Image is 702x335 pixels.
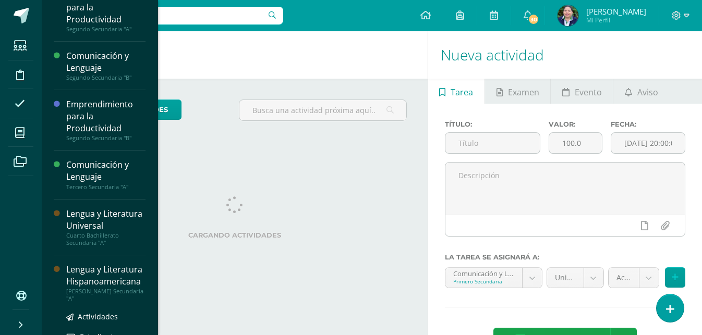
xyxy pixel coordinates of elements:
label: Cargando actividades [63,231,407,239]
label: La tarea se asignará a: [445,253,685,261]
span: [PERSON_NAME] [586,6,646,17]
span: Unidad 3 [555,268,575,288]
a: Actitudes (5.0%) [609,268,659,288]
input: Busca una actividad próxima aquí... [239,100,406,120]
a: Comunicación y Lenguaje 'A'Primero Secundaria [445,268,542,288]
div: Comunicación y Lenguaje [66,50,146,74]
div: Comunicación y Lenguaje [66,159,146,183]
div: Primero Secundaria [453,278,514,285]
div: Tercero Secundaria "A" [66,183,146,191]
h1: Nueva actividad [441,31,689,79]
span: Tarea [451,80,473,105]
a: Aviso [613,79,669,104]
span: Actividades [78,312,118,321]
a: Comunicación y LenguajeSegundo Secundaria "B" [66,50,146,81]
div: Comunicación y Lenguaje 'A' [453,268,514,278]
a: Lengua y Literatura UniversalCuarto Bachillerato Secundaria "A" [66,208,146,246]
div: Segundo Secundaria "B" [66,134,146,142]
span: Evento [575,80,602,105]
label: Valor: [549,120,602,128]
a: Lengua y Literatura Hispanoamericana[PERSON_NAME] Secundaria "A" [66,264,146,302]
a: Tarea [428,79,485,104]
a: Examen [485,79,550,104]
a: Actividades [66,311,146,322]
input: Puntos máximos [549,133,602,153]
a: Evento [551,79,613,104]
div: Lengua y Literatura Universal [66,208,146,232]
label: Fecha: [611,120,685,128]
span: Mi Perfil [586,16,646,24]
span: Examen [508,80,539,105]
span: 30 [528,14,539,25]
div: Emprendimiento para la Productividad [66,98,146,134]
img: a96fe352e1c998628a4a62c8d264cdd5.png [558,5,578,26]
a: Emprendimiento para la ProductividadSegundo Secundaria "B" [66,98,146,142]
div: Lengua y Literatura Hispanoamericana [66,264,146,288]
span: Actitudes (5.0%) [616,268,631,288]
div: Segundo Secundaria "B" [66,74,146,81]
input: Fecha de entrega [611,133,685,153]
div: Cuarto Bachillerato Secundaria "A" [66,232,146,246]
a: Unidad 3 [547,268,603,288]
input: Título [445,133,540,153]
div: Segundo Secundaria "A" [66,26,146,33]
span: Aviso [637,80,658,105]
label: Título: [445,120,540,128]
input: Busca un usuario... [49,7,283,24]
a: Comunicación y LenguajeTercero Secundaria "A" [66,159,146,190]
h1: Actividades [54,31,415,79]
div: [PERSON_NAME] Secundaria "A" [66,288,146,302]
